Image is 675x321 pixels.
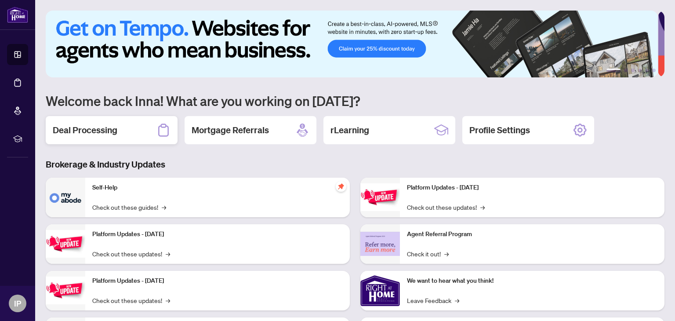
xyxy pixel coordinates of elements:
img: Platform Updates - July 21, 2025 [46,277,85,304]
img: Platform Updates - June 23, 2025 [360,183,400,211]
span: → [162,202,166,212]
h2: rLearning [330,124,369,136]
h1: Welcome back Inna! What are you working on [DATE]? [46,92,664,109]
a: Check out these updates!→ [407,202,485,212]
p: Platform Updates - [DATE] [92,230,343,239]
button: 3 [631,69,635,72]
a: Check out these updates!→ [92,249,170,259]
img: Agent Referral Program [360,232,400,256]
p: Self-Help [92,183,343,193]
span: → [166,249,170,259]
span: → [480,202,485,212]
h3: Brokerage & Industry Updates [46,158,664,171]
a: Check it out!→ [407,249,449,259]
a: Check out these updates!→ [92,295,170,305]
button: 6 [652,69,656,72]
span: pushpin [336,181,346,192]
span: → [455,295,459,305]
button: Open asap [640,290,666,317]
span: IP [14,297,21,310]
img: Slide 0 [46,11,658,77]
img: logo [7,7,28,23]
img: Platform Updates - September 16, 2025 [46,230,85,258]
a: Leave Feedback→ [407,295,459,305]
p: We want to hear what you think! [407,276,657,286]
h2: Profile Settings [469,124,530,136]
img: We want to hear what you think! [360,271,400,310]
p: Platform Updates - [DATE] [407,183,657,193]
p: Agent Referral Program [407,230,657,239]
h2: Mortgage Referrals [192,124,269,136]
span: → [444,249,449,259]
button: 4 [638,69,642,72]
a: Check out these guides!→ [92,202,166,212]
img: Self-Help [46,178,85,217]
span: → [166,295,170,305]
h2: Deal Processing [53,124,117,136]
button: 2 [624,69,628,72]
button: 5 [645,69,649,72]
button: 1 [606,69,621,72]
p: Platform Updates - [DATE] [92,276,343,286]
